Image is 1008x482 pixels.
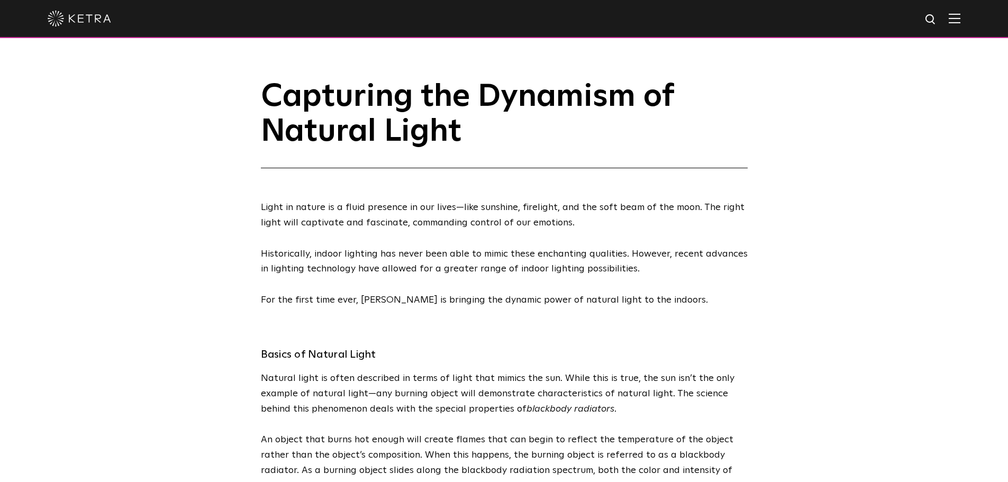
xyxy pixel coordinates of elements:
h1: Capturing the Dynamism of Natural Light [261,79,748,168]
p: Historically, indoor lighting has never been able to mimic these enchanting qualities. However, r... [261,247,748,277]
i: blackbody radiators [526,404,614,414]
h3: Basics of Natural Light [261,345,748,364]
p: Light in nature is a fluid presence in our lives—like sunshine, firelight, and the soft beam of t... [261,200,748,231]
img: ketra-logo-2019-white [48,11,111,26]
p: Natural light is often described in terms of light that mimics the sun. While this is true, the s... [261,371,748,416]
img: search icon [924,13,938,26]
img: Hamburger%20Nav.svg [949,13,960,23]
p: For the first time ever, [PERSON_NAME] is bringing the dynamic power of natural light to the indo... [261,293,748,308]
